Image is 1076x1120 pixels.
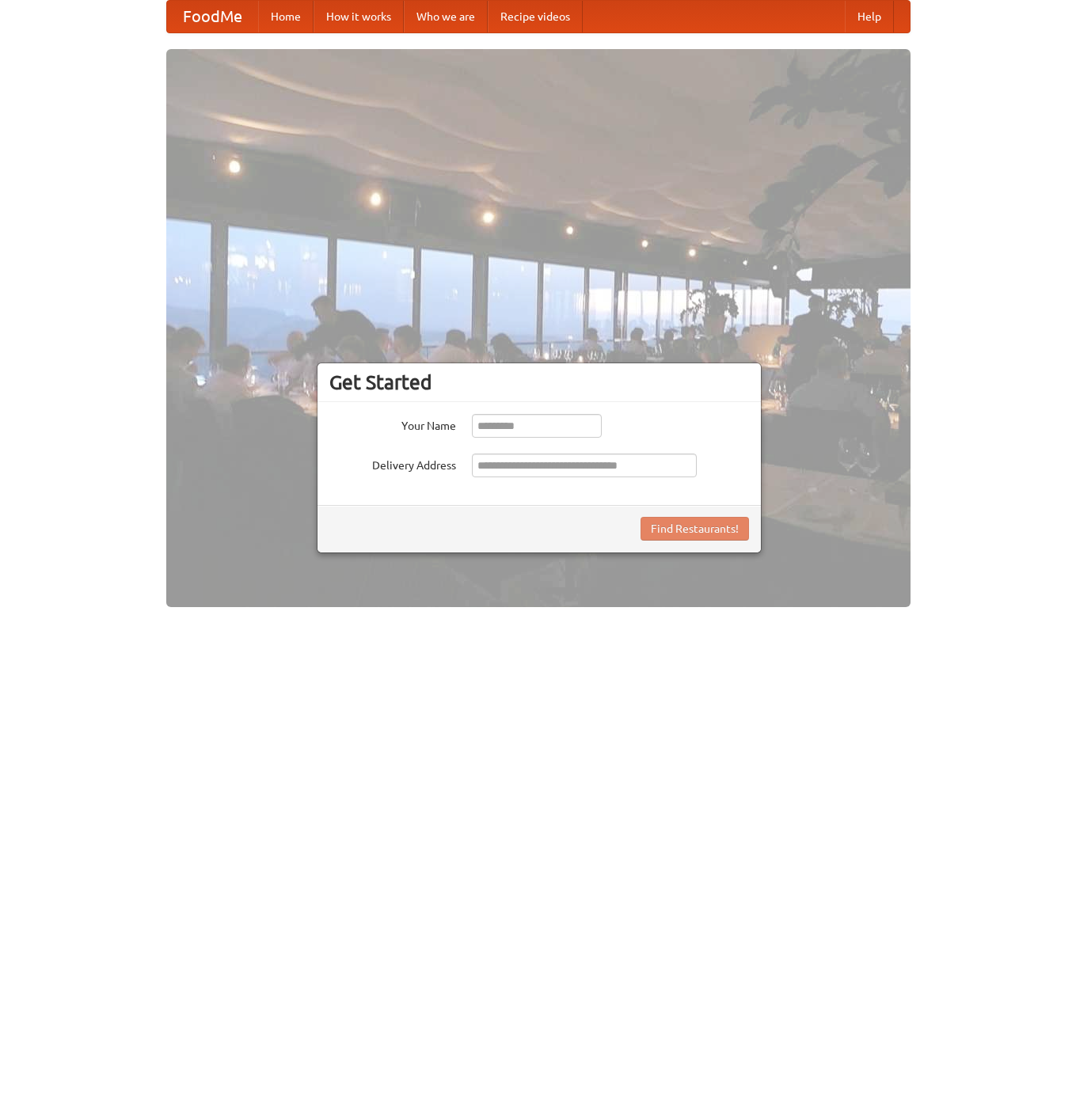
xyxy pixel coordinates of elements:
[641,517,749,541] button: Find Restaurants!
[845,1,894,32] a: Help
[329,414,456,434] label: Your Name
[329,370,749,394] h3: Get Started
[167,1,258,32] a: FoodMe
[488,1,583,32] a: Recipe videos
[314,1,404,32] a: How it works
[329,454,456,473] label: Delivery Address
[258,1,314,32] a: Home
[404,1,488,32] a: Who we are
